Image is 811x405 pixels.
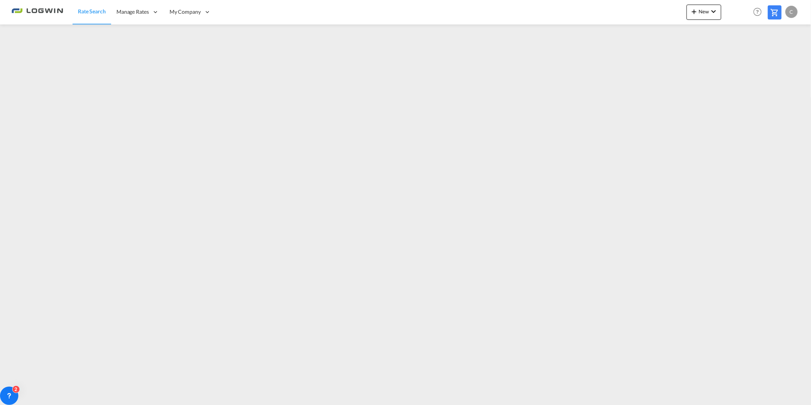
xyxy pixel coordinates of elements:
[78,8,106,15] span: Rate Search
[690,7,699,16] md-icon: icon-plus 400-fg
[709,7,718,16] md-icon: icon-chevron-down
[687,5,721,20] button: icon-plus 400-fgNewicon-chevron-down
[751,5,764,18] span: Help
[11,3,63,21] img: 2761ae10d95411efa20a1f5e0282d2d7.png
[116,8,149,16] span: Manage Rates
[170,8,201,16] span: My Company
[751,5,768,19] div: Help
[785,6,798,18] div: C
[690,8,718,15] span: New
